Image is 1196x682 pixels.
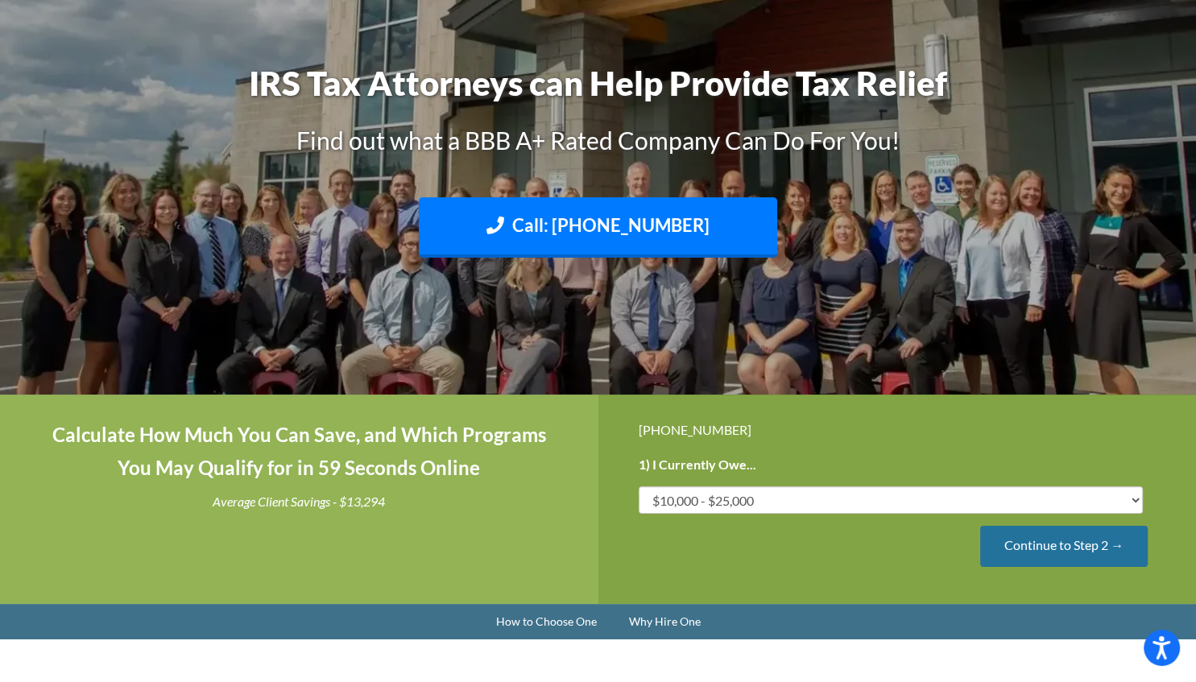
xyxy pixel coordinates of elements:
input: Continue to Step 2 → [980,526,1148,567]
h3: Find out what a BBB A+ Rated Company Can Do For You! [151,123,1045,157]
i: Average Client Savings - $13,294 [213,494,385,509]
div: [PHONE_NUMBER] [639,419,1157,440]
label: 1) I Currently Owe... [639,457,756,473]
a: How to Choose One [480,604,613,639]
h1: IRS Tax Attorneys can Help Provide Tax Relief [151,60,1045,107]
a: Call: [PHONE_NUMBER] [419,197,777,258]
a: Why Hire One [613,604,717,639]
h4: Calculate How Much You Can Save, and Which Programs You May Qualify for in 59 Seconds Online [40,419,558,485]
